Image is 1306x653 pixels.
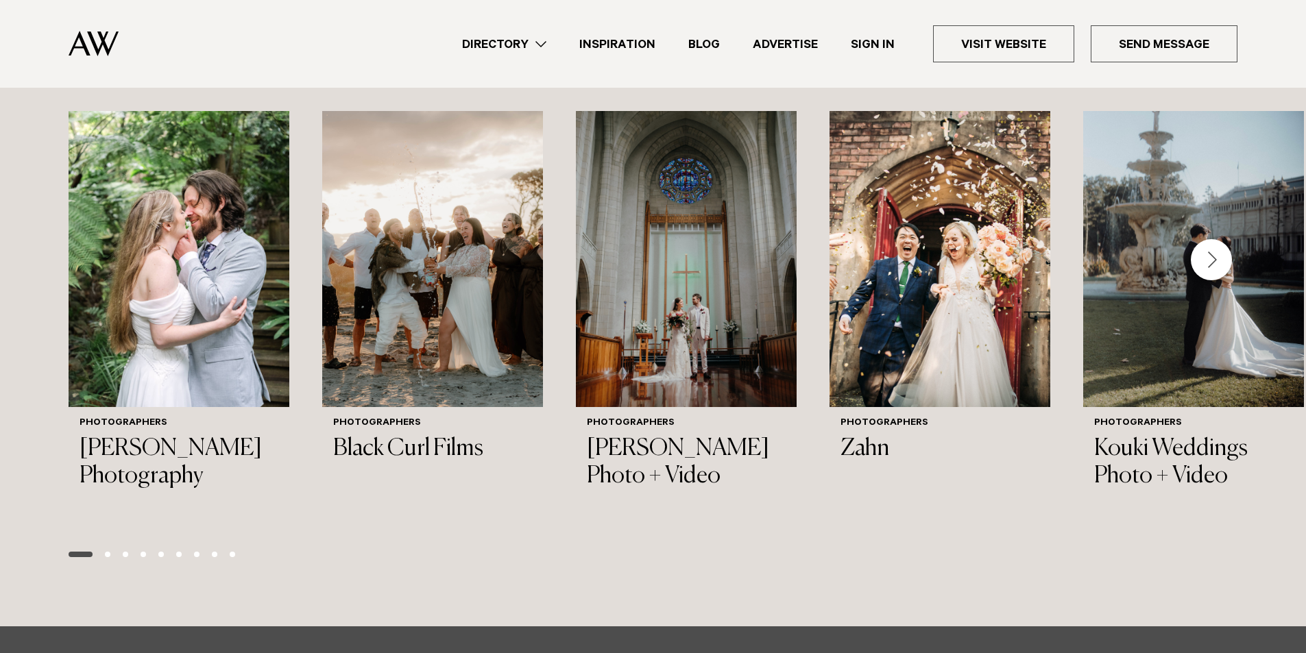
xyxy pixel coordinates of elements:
[841,418,1039,430] h6: Photographers
[672,35,736,53] a: Blog
[587,418,786,430] h6: Photographers
[830,111,1050,530] swiper-slide: 4 / 26
[830,111,1050,407] img: Auckland Weddings Photographers | Zahn
[1083,111,1304,407] img: Auckland Weddings Photographers | Kouki Weddings Photo + Video
[736,35,834,53] a: Advertise
[841,435,1039,463] h3: Zahn
[1083,111,1304,530] swiper-slide: 5 / 26
[1083,111,1304,502] a: Auckland Weddings Photographers | Kouki Weddings Photo + Video Photographers Kouki Weddings Photo...
[333,418,532,430] h6: Photographers
[322,111,543,474] a: Auckland Weddings Photographers | Black Curl Films Photographers Black Curl Films
[563,35,672,53] a: Inspiration
[322,111,543,407] img: Auckland Weddings Photographers | Black Curl Films
[322,111,543,530] swiper-slide: 2 / 26
[587,435,786,491] h3: [PERSON_NAME] Photo + Video
[69,111,289,407] img: Auckland Weddings Photographers | Trang Dong Photography
[80,435,278,491] h3: [PERSON_NAME] Photography
[576,111,797,530] swiper-slide: 3 / 26
[69,111,289,502] a: Auckland Weddings Photographers | Trang Dong Photography Photographers [PERSON_NAME] Photography
[1094,418,1293,430] h6: Photographers
[830,111,1050,474] a: Auckland Weddings Photographers | Zahn Photographers Zahn
[446,35,563,53] a: Directory
[69,111,289,530] swiper-slide: 1 / 26
[80,418,278,430] h6: Photographers
[333,435,532,463] h3: Black Curl Films
[1091,25,1237,62] a: Send Message
[834,35,911,53] a: Sign In
[69,31,119,56] img: Auckland Weddings Logo
[576,111,797,407] img: Auckland Weddings Photographers | Chris Turner Photo + Video
[933,25,1074,62] a: Visit Website
[576,111,797,502] a: Auckland Weddings Photographers | Chris Turner Photo + Video Photographers [PERSON_NAME] Photo + ...
[1094,435,1293,491] h3: Kouki Weddings Photo + Video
